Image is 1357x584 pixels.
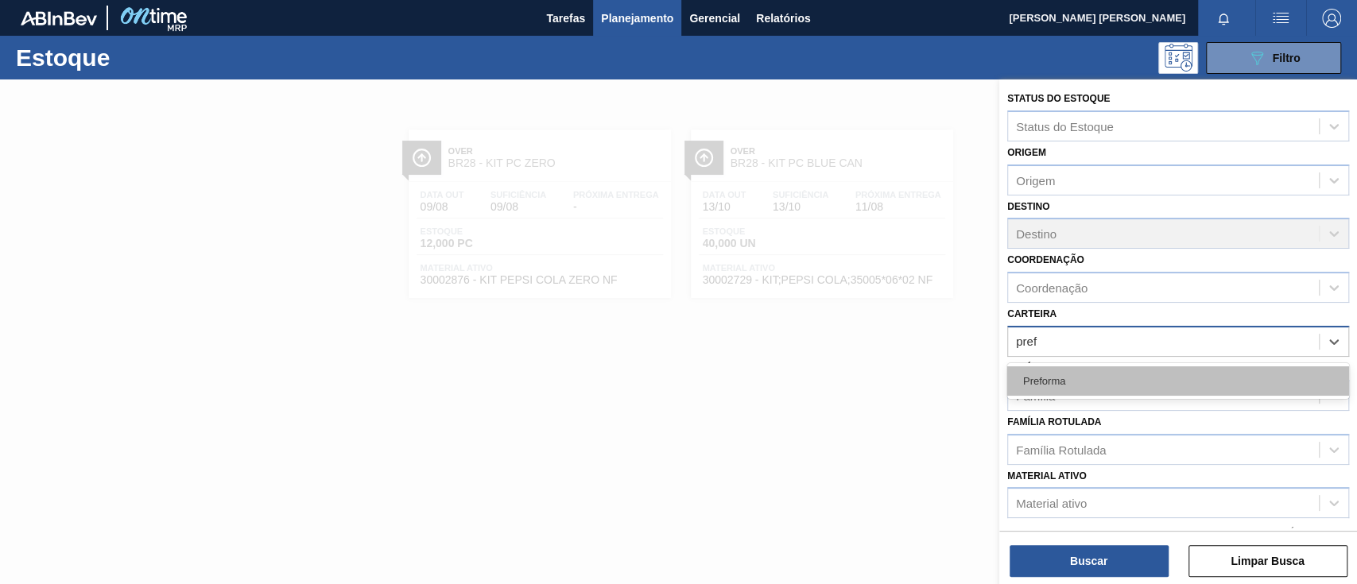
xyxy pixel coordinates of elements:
[1007,147,1046,158] label: Origem
[1271,9,1290,28] img: userActions
[1158,42,1198,74] div: Pogramando: nenhum usuário selecionado
[1007,254,1084,265] label: Coordenação
[1016,497,1087,510] div: Material ativo
[756,9,810,28] span: Relatórios
[1273,52,1301,64] span: Filtro
[1007,366,1349,396] div: Preforma
[16,48,249,67] h1: Estoque
[546,9,585,28] span: Tarefas
[1007,201,1049,212] label: Destino
[1206,42,1341,74] button: Filtro
[21,11,97,25] img: TNhmsLtSVTkK8tSr43FrP2fwEKptu5GPRR3wAAAABJRU5ErkJggg==
[689,9,740,28] span: Gerencial
[1198,7,1249,29] button: Notificações
[1007,362,1045,373] label: Família
[601,9,673,28] span: Planejamento
[1007,416,1101,427] label: Família Rotulada
[1007,308,1057,319] label: Carteira
[1016,173,1055,187] div: Origem
[1007,93,1110,104] label: Status do Estoque
[1322,9,1341,28] img: Logout
[1016,281,1088,295] div: Coordenação
[1016,119,1114,133] div: Status do Estoque
[1016,443,1106,456] div: Família Rotulada
[1007,470,1087,482] label: Material ativo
